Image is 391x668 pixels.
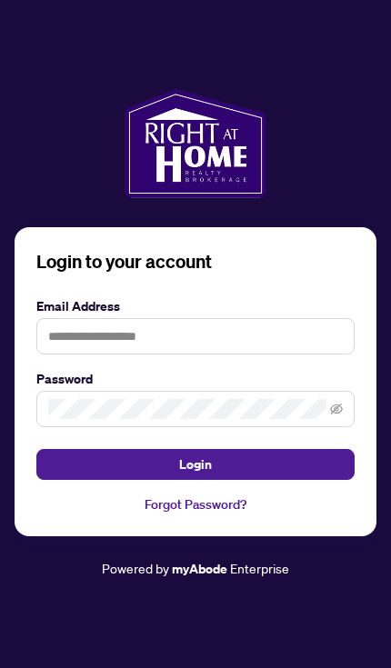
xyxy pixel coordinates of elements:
label: Email Address [36,296,355,316]
img: ma-logo [125,89,266,198]
span: eye-invisible [330,403,343,415]
span: Powered by [102,560,169,576]
span: Login [179,450,212,479]
h3: Login to your account [36,249,355,274]
button: Login [36,449,355,480]
label: Password [36,369,355,389]
span: Enterprise [230,560,289,576]
a: myAbode [172,559,227,579]
a: Forgot Password? [36,494,355,514]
